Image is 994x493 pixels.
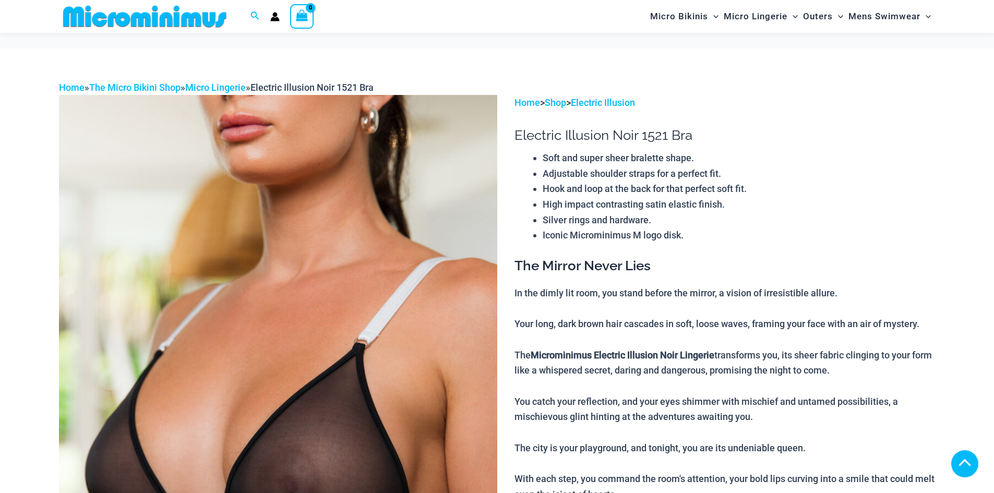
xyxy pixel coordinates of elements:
a: Micro LingerieMenu ToggleMenu Toggle [721,3,800,30]
a: Micro Lingerie [185,82,246,93]
h3: The Mirror Never Lies [514,257,935,275]
a: Electric Illusion [571,97,635,108]
li: Soft and super sheer bralette shape. [543,150,935,166]
a: OutersMenu ToggleMenu Toggle [800,3,846,30]
span: Menu Toggle [787,3,798,30]
a: Account icon link [270,12,280,21]
li: Silver rings and hardware. [543,212,935,228]
span: Electric Illusion Noir 1521 Bra [250,82,374,93]
span: Micro Lingerie [724,3,787,30]
a: Shop [545,97,566,108]
li: Adjustable shoulder straps for a perfect fit. [543,166,935,182]
h1: Electric Illusion Noir 1521 Bra [514,127,935,143]
span: » » » [59,82,374,93]
li: Iconic Microminimus M logo disk. [543,227,935,243]
span: Outers [803,3,833,30]
li: Hook and loop at the back for that perfect soft fit. [543,181,935,197]
a: Micro BikinisMenu ToggleMenu Toggle [648,3,721,30]
p: > > [514,95,935,111]
span: Mens Swimwear [848,3,920,30]
a: Mens SwimwearMenu ToggleMenu Toggle [846,3,933,30]
span: Menu Toggle [708,3,718,30]
a: Home [514,97,540,108]
span: Menu Toggle [833,3,843,30]
li: High impact contrasting satin elastic finish. [543,197,935,212]
span: Menu Toggle [920,3,931,30]
nav: Site Navigation [646,2,936,31]
a: View Shopping Cart, empty [290,4,314,28]
a: Search icon link [250,10,260,23]
a: Home [59,82,85,93]
img: MM SHOP LOGO FLAT [59,5,231,28]
b: Microminimus Electric Illusion Noir Lingerie [531,350,714,360]
a: The Micro Bikini Shop [89,82,181,93]
span: Micro Bikinis [650,3,708,30]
